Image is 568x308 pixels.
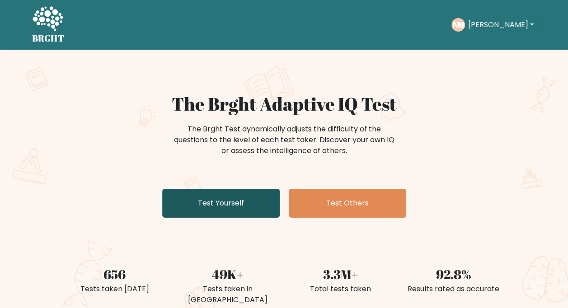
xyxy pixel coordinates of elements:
[64,284,166,294] div: Tests taken [DATE]
[64,93,505,115] h1: The Brght Adaptive IQ Test
[177,265,279,284] div: 49K+
[290,265,392,284] div: 3.3M+
[171,124,397,156] div: The Brght Test dynamically adjusts the difficulty of the questions to the level of each test take...
[289,189,406,218] a: Test Others
[403,284,505,294] div: Results rated as accurate
[465,19,536,31] button: [PERSON_NAME]
[453,19,465,30] text: NM
[403,265,505,284] div: 92.8%
[64,265,166,284] div: 656
[290,284,392,294] div: Total tests taken
[177,284,279,305] div: Tests taken in [GEOGRAPHIC_DATA]
[32,4,65,46] a: BRGHT
[162,189,280,218] a: Test Yourself
[32,33,65,44] h5: BRGHT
